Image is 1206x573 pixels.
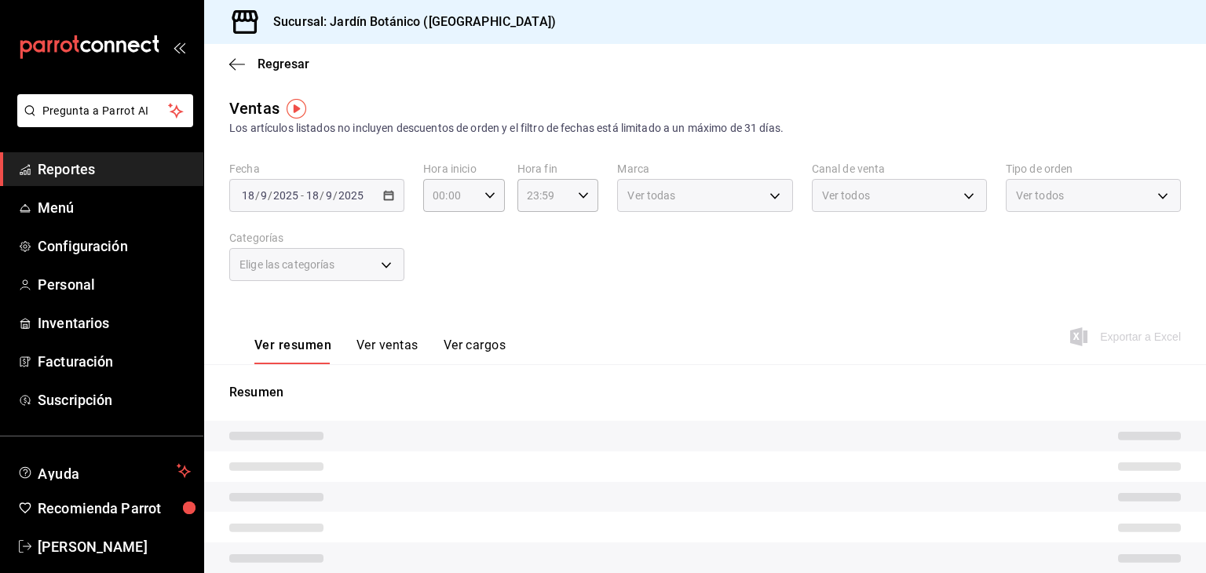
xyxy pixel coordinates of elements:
[258,57,309,71] span: Regresar
[229,232,404,243] label: Categorías
[822,188,870,203] span: Ver todos
[254,338,331,364] button: Ver resumen
[325,189,333,202] input: --
[1006,163,1181,174] label: Tipo de orden
[173,41,185,53] button: open_drawer_menu
[423,163,505,174] label: Hora inicio
[261,13,556,31] h3: Sucursal: Jardín Botánico ([GEOGRAPHIC_DATA])
[627,188,675,203] span: Ver todas
[301,189,304,202] span: -
[38,536,191,557] span: [PERSON_NAME]
[38,498,191,519] span: Recomienda Parrot
[17,94,193,127] button: Pregunta a Parrot AI
[38,312,191,334] span: Inventarios
[268,189,272,202] span: /
[1016,188,1064,203] span: Ver todos
[38,351,191,372] span: Facturación
[305,189,320,202] input: --
[11,114,193,130] a: Pregunta a Parrot AI
[229,120,1181,137] div: Los artículos listados no incluyen descuentos de orden y el filtro de fechas está limitado a un m...
[333,189,338,202] span: /
[229,163,404,174] label: Fecha
[239,257,335,272] span: Elige las categorías
[444,338,506,364] button: Ver cargos
[229,97,280,120] div: Ventas
[229,383,1181,402] p: Resumen
[517,163,599,174] label: Hora fin
[38,462,170,480] span: Ayuda
[338,189,364,202] input: ----
[320,189,324,202] span: /
[42,103,169,119] span: Pregunta a Parrot AI
[38,159,191,180] span: Reportes
[254,338,506,364] div: navigation tabs
[260,189,268,202] input: --
[38,197,191,218] span: Menú
[38,389,191,411] span: Suscripción
[356,338,418,364] button: Ver ventas
[241,189,255,202] input: --
[272,189,299,202] input: ----
[38,235,191,257] span: Configuración
[229,57,309,71] button: Regresar
[812,163,987,174] label: Canal de venta
[287,99,306,119] img: Tooltip marker
[38,274,191,295] span: Personal
[617,163,792,174] label: Marca
[255,189,260,202] span: /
